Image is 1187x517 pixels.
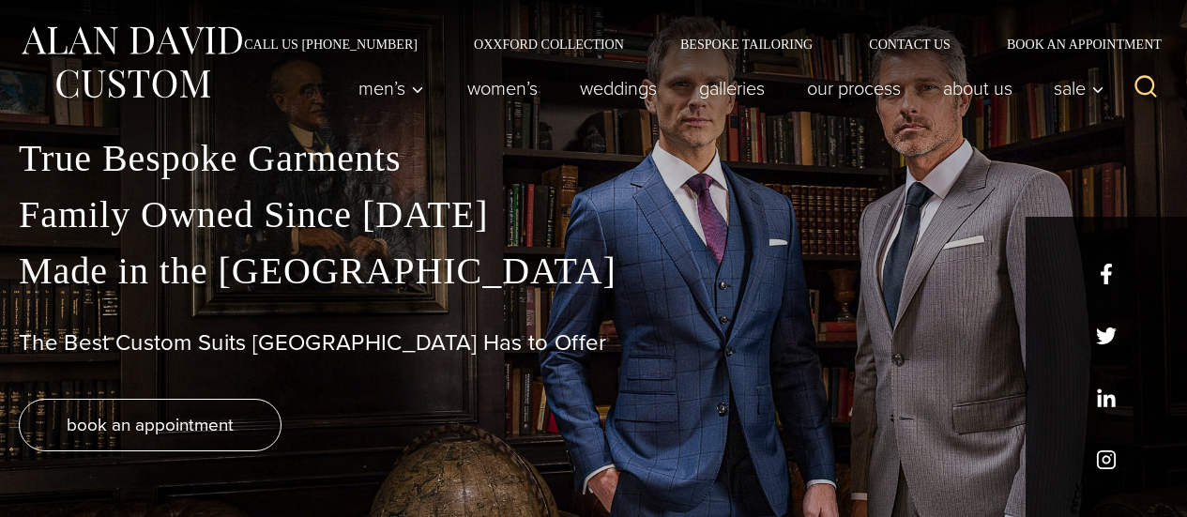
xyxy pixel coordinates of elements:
a: Bespoke Tailoring [652,38,841,51]
a: About Us [921,69,1033,107]
a: book an appointment [19,399,282,451]
a: Galleries [677,69,785,107]
nav: Secondary Navigation [216,38,1168,51]
span: book an appointment [67,411,234,438]
button: View Search Form [1123,66,1168,111]
span: Sale [1054,79,1104,98]
span: Men’s [358,79,424,98]
img: Alan David Custom [19,21,244,104]
h1: The Best Custom Suits [GEOGRAPHIC_DATA] Has to Offer [19,329,1168,357]
a: Women’s [446,69,558,107]
a: Book an Appointment [979,38,1168,51]
a: Call Us [PHONE_NUMBER] [216,38,446,51]
nav: Primary Navigation [338,69,1115,107]
p: True Bespoke Garments Family Owned Since [DATE] Made in the [GEOGRAPHIC_DATA] [19,130,1168,299]
a: Contact Us [841,38,979,51]
a: weddings [558,69,677,107]
a: Our Process [785,69,921,107]
a: Oxxford Collection [446,38,652,51]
